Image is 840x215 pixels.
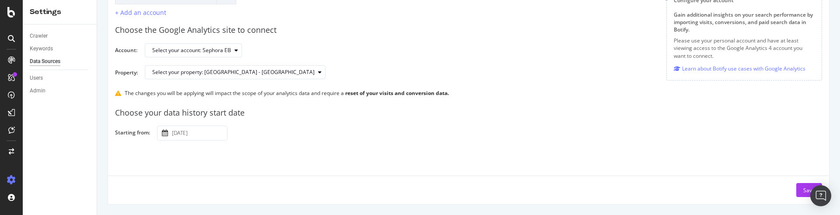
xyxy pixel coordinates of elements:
a: Learn about Botify use cases with Google Analytics [674,64,805,73]
button: + Add an account [115,8,166,18]
a: Data Sources [30,57,91,66]
div: Choose your data history start date [115,107,822,119]
div: Select your property: [GEOGRAPHIC_DATA] - [GEOGRAPHIC_DATA] [152,70,315,75]
div: Open Intercom Messenger [810,185,831,206]
div: Settings [30,7,90,17]
label: Property: [115,69,138,84]
div: Choose the Google Analytics site to connect [115,25,822,36]
a: Crawler [30,32,91,41]
strong: reset of your visits and conversion data. [345,89,449,97]
button: Select your property: [GEOGRAPHIC_DATA] - [GEOGRAPHIC_DATA] [145,65,325,79]
button: Select your account: Sephora EB [145,43,242,57]
div: Users [30,74,43,83]
div: Data Sources [30,57,60,66]
p: Please use your personal account and have at least viewing access to the Google Analytics 4 accou... [674,37,815,59]
label: Account: [115,46,138,56]
input: Select a date [170,126,227,140]
div: Gain additional insights on your search performance by importing visits, conversions, and paid se... [674,11,815,33]
div: Crawler [30,32,48,41]
label: Starting from: [115,129,150,138]
div: Admin [30,86,45,95]
div: Save [803,187,815,194]
div: Keywords [30,44,53,53]
a: Keywords [30,44,91,53]
a: Admin [30,86,91,95]
button: Save [796,183,822,197]
div: The changes you will be applying will impact the scope of your analytics data and require a [125,89,449,97]
div: Select your account: Sephora EB [152,48,231,53]
a: Users [30,74,91,83]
